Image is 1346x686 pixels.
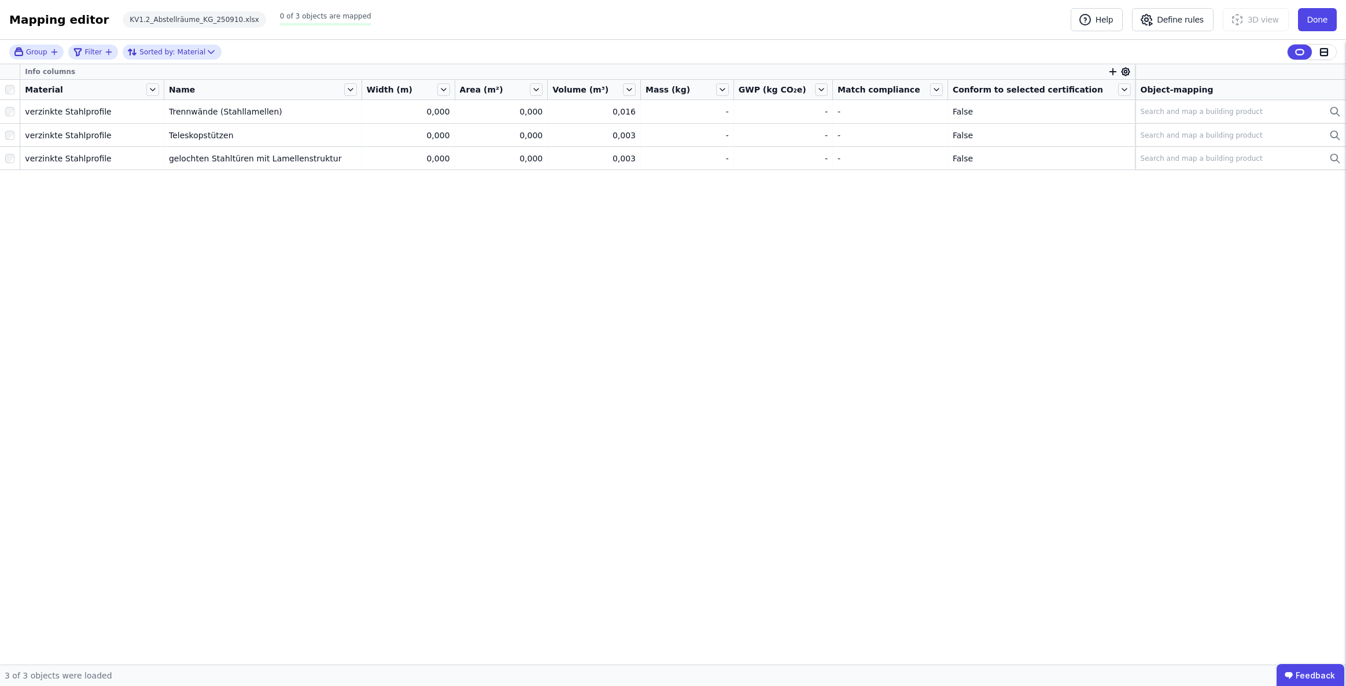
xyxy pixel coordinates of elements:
[552,84,609,95] span: Volume (m³)
[739,84,806,95] span: GWP (kg CO₂e)
[1071,8,1123,31] button: Help
[739,106,828,117] div: -
[1141,154,1263,163] div: Search and map a building product
[169,106,357,117] div: Trennwände (Stahllamellen)
[25,153,159,164] div: verzinkte Stahlprofile
[646,153,729,164] div: -
[26,47,47,57] span: Group
[460,130,543,141] div: 0,000
[123,12,266,28] div: KV1.2_Abstellräume_KG_250910.xlsx
[838,130,943,141] div: -
[139,47,175,57] span: Sorted by:
[460,84,503,95] span: Area (m²)
[1223,8,1289,31] button: 3D view
[739,153,828,164] div: -
[460,153,543,164] div: 0,000
[646,130,729,141] div: -
[367,130,450,141] div: 0,000
[85,47,102,57] span: Filter
[646,84,690,95] span: Mass (kg)
[169,84,195,95] span: Name
[367,106,450,117] div: 0,000
[552,153,636,164] div: 0,003
[127,45,205,59] div: Material
[169,153,357,164] div: gelochten Stahltüren mit Lamellenstruktur
[1141,131,1263,140] div: Search and map a building product
[953,84,1103,95] span: Conform to selected certification
[953,106,1130,117] div: False
[25,106,159,117] div: verzinkte Stahlprofile
[552,106,636,117] div: 0,016
[73,45,114,59] button: filter_by
[838,84,920,95] span: Match compliance
[14,47,59,57] button: Group
[280,12,371,20] span: 0 of 3 objects are mapped
[25,130,159,141] div: verzinkte Stahlprofile
[838,153,943,164] div: -
[367,153,450,164] div: 0,000
[9,12,109,28] div: Mapping editor
[1298,8,1337,31] button: Done
[646,106,729,117] div: -
[1141,84,1341,95] div: Object-mapping
[460,106,543,117] div: 0,000
[1132,8,1213,31] button: Define rules
[739,130,828,141] div: -
[953,153,1130,164] div: False
[25,84,63,95] span: Material
[953,130,1130,141] div: False
[1141,107,1263,116] div: Search and map a building product
[25,67,75,76] span: Info columns
[367,84,412,95] span: Width (m)
[552,130,636,141] div: 0,003
[169,130,357,141] div: Teleskopstützen
[838,106,943,117] div: -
